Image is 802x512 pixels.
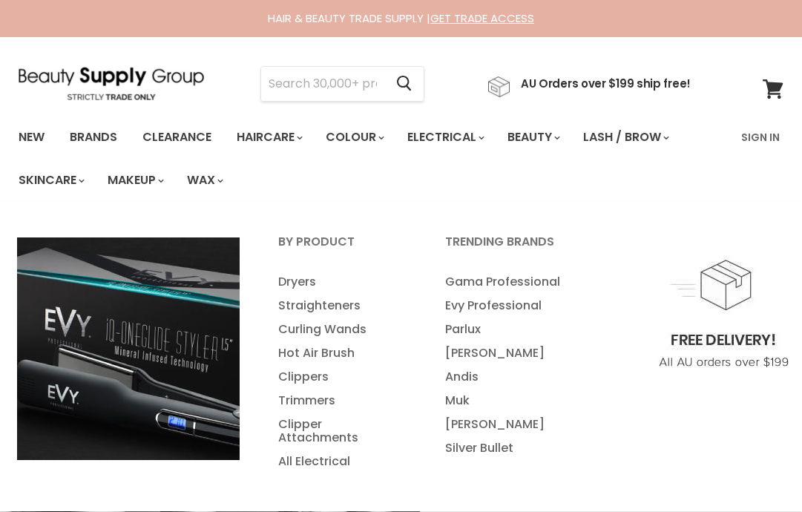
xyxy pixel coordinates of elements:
[427,318,591,341] a: Parlux
[261,67,384,101] input: Search
[427,341,591,365] a: [PERSON_NAME]
[96,165,173,196] a: Makeup
[260,66,424,102] form: Product
[427,270,591,460] ul: Main menu
[427,413,591,436] a: [PERSON_NAME]
[260,365,424,389] a: Clippers
[7,122,56,153] a: New
[131,122,223,153] a: Clearance
[427,389,591,413] a: Muk
[260,230,424,267] a: By Product
[430,10,534,26] a: GET TRADE ACCESS
[728,442,787,497] iframe: Gorgias live chat messenger
[260,318,424,341] a: Curling Wands
[260,341,424,365] a: Hot Air Brush
[496,122,569,153] a: Beauty
[427,436,591,460] a: Silver Bullet
[732,122,789,153] a: Sign In
[384,67,424,101] button: Search
[226,122,312,153] a: Haircare
[7,116,732,202] ul: Main menu
[176,165,232,196] a: Wax
[572,122,678,153] a: Lash / Brow
[59,122,128,153] a: Brands
[427,270,591,294] a: Gama Professional
[260,413,424,450] a: Clipper Attachments
[260,270,424,473] ul: Main menu
[427,294,591,318] a: Evy Professional
[396,122,493,153] a: Electrical
[315,122,393,153] a: Colour
[427,365,591,389] a: Andis
[427,230,591,267] a: Trending Brands
[7,165,93,196] a: Skincare
[260,450,424,473] a: All Electrical
[260,270,424,294] a: Dryers
[260,294,424,318] a: Straighteners
[260,389,424,413] a: Trimmers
